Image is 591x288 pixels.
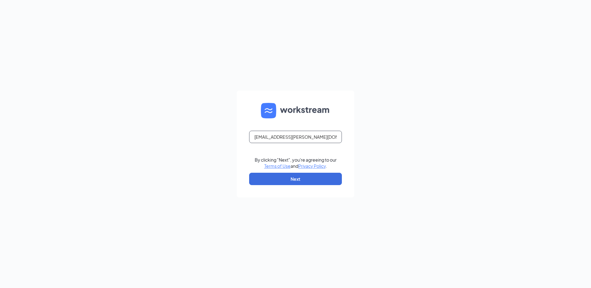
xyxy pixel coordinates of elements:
[298,163,326,169] a: Privacy Policy
[264,163,291,169] a: Terms of Use
[249,131,342,143] input: Email
[249,173,342,185] button: Next
[261,103,330,118] img: WS logo and Workstream text
[255,157,337,169] div: By clicking "Next", you're agreeing to our and .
